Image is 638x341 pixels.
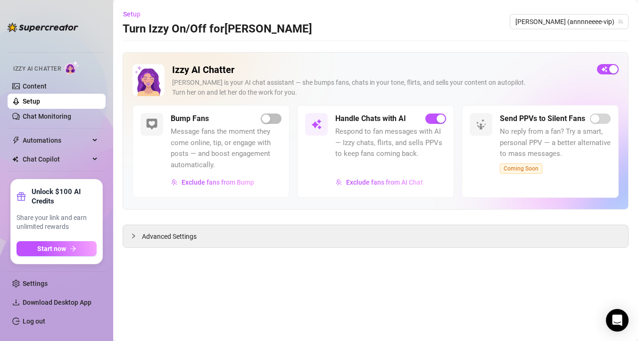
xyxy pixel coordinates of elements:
span: Advanced Settings [142,231,197,242]
span: Exclude fans from AI Chat [346,179,423,186]
h3: Turn Izzy On/Off for [PERSON_NAME] [123,22,312,37]
h5: Bump Fans [171,113,209,124]
span: Chat Copilot [23,152,90,167]
h2: Izzy AI Chatter [172,64,589,76]
span: Message fans the moment they come online, tip, or engage with posts — and boost engagement automa... [171,126,282,170]
img: AI Chatter [65,61,79,74]
img: svg%3e [171,179,178,186]
img: svg%3e [475,119,487,130]
span: No reply from a fan? Try a smart, personal PPV — a better alternative to mass messages. [500,126,611,160]
span: Coming Soon [500,163,542,174]
a: Content [23,82,47,90]
span: Setup [123,10,141,18]
h5: Send PPVs to Silent Fans [500,113,585,124]
span: download [12,299,20,306]
span: gift [17,192,26,201]
div: [PERSON_NAME] is your AI chat assistant — she bumps fans, chats in your tone, flirts, and sells y... [172,78,589,97]
span: Start now [37,245,66,252]
div: Open Intercom Messenger [606,309,629,332]
button: Start nowarrow-right [17,241,97,256]
span: arrow-right [70,245,76,252]
button: Exclude fans from Bump [171,175,255,190]
span: team [618,19,623,24]
span: Share your link and earn unlimited rewards [17,213,97,232]
img: svg%3e [146,119,157,130]
a: Settings [23,280,48,287]
span: Download Desktop App [23,299,91,306]
a: Setup [23,97,40,105]
a: Log out [23,317,45,325]
span: Izzy AI Chatter [13,65,61,73]
span: Respond to fan messages with AI — Izzy chats, flirts, and sells PPVs to keep fans coming back. [335,126,446,160]
strong: Unlock $100 AI Credits [32,187,97,206]
button: Exclude fans from AI Chat [335,175,423,190]
span: thunderbolt [12,137,20,144]
img: Izzy AI Chatter [133,64,165,96]
img: Chat Copilot [12,156,18,162]
div: collapsed [131,231,142,241]
span: Exclude fans from Bump [182,179,254,186]
img: logo-BBDzfeDw.svg [8,23,78,32]
h5: Handle Chats with AI [335,113,406,124]
span: Anne (annnneeee-vip) [515,15,623,29]
span: Automations [23,133,90,148]
img: svg%3e [311,119,322,130]
span: collapsed [131,233,136,239]
img: svg%3e [336,179,342,186]
a: Chat Monitoring [23,113,71,120]
button: Setup [123,7,148,22]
